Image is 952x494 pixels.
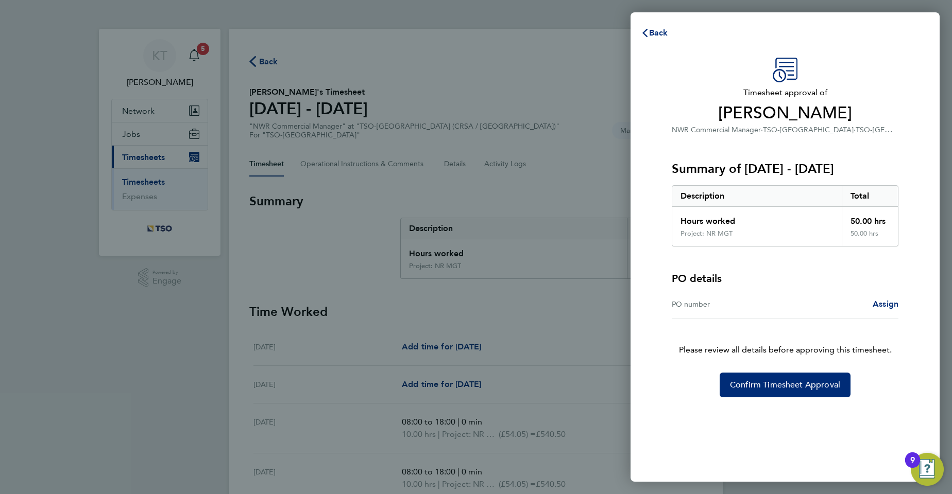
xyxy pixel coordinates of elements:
div: 50.00 hrs [842,207,898,230]
span: Assign [873,299,898,309]
span: Back [649,28,668,38]
p: Please review all details before approving this timesheet. [659,319,911,356]
span: TSO-[GEOGRAPHIC_DATA] [763,126,854,134]
span: Confirm Timesheet Approval [730,380,840,390]
div: Summary of 02 - 08 Aug 2025 [672,185,898,246]
h4: PO details [672,271,722,286]
button: Back [631,23,678,43]
div: Project: NR MGT [681,230,733,238]
h3: Summary of [DATE] - [DATE] [672,161,898,177]
span: · [854,126,856,134]
div: PO number [672,298,785,310]
span: · [761,126,763,134]
div: 9 [910,460,915,473]
span: NWR Commercial Manager [672,126,761,134]
span: [PERSON_NAME] [672,103,898,123]
button: Open Resource Center, 9 new notifications [911,453,944,486]
div: Description [672,186,842,206]
div: Total [842,186,898,206]
a: Assign [873,298,898,310]
span: Timesheet approval of [672,86,898,99]
div: 50.00 hrs [842,230,898,246]
div: Hours worked [672,207,842,230]
button: Confirm Timesheet Approval [720,373,851,397]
